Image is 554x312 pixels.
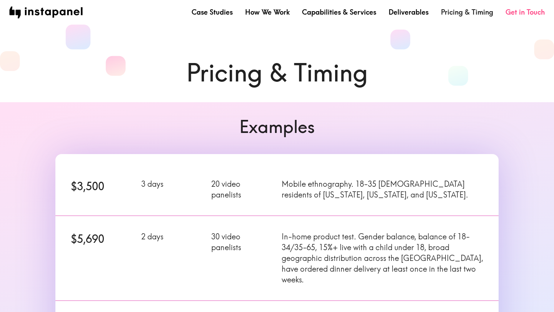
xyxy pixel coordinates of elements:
[441,7,493,17] a: Pricing & Timing
[282,231,483,285] p: In-home product test. Gender balance, balance of 18-34/35-65, 15%+ live with a child under 18, br...
[302,7,376,17] a: Capabilities & Services
[506,7,545,17] a: Get in Touch
[389,7,429,17] a: Deliverables
[192,7,233,17] a: Case Studies
[141,179,202,189] p: 3 days
[9,7,83,18] img: instapanel
[211,179,272,200] p: 20 video panelists
[55,55,499,90] h1: Pricing & Timing
[245,7,290,17] a: How We Work
[71,179,132,194] h6: $3,500
[55,115,499,139] h6: Examples
[71,231,132,246] h6: $5,690
[211,231,272,253] p: 30 video panelists
[282,179,483,200] p: Mobile ethnography. 18-35 [DEMOGRAPHIC_DATA] residents of [US_STATE], [US_STATE], and [US_STATE].
[141,231,202,242] p: 2 days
